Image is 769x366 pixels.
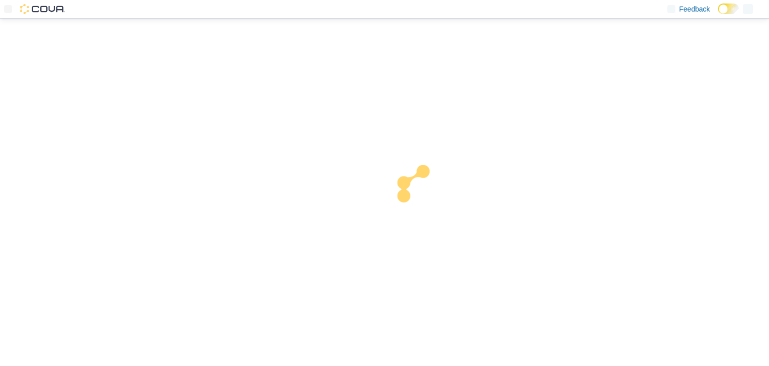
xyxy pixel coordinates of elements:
input: Dark Mode [718,4,739,14]
span: Feedback [679,4,710,14]
img: cova-loader [384,157,460,233]
img: Cova [20,4,65,14]
span: Dark Mode [718,14,718,15]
